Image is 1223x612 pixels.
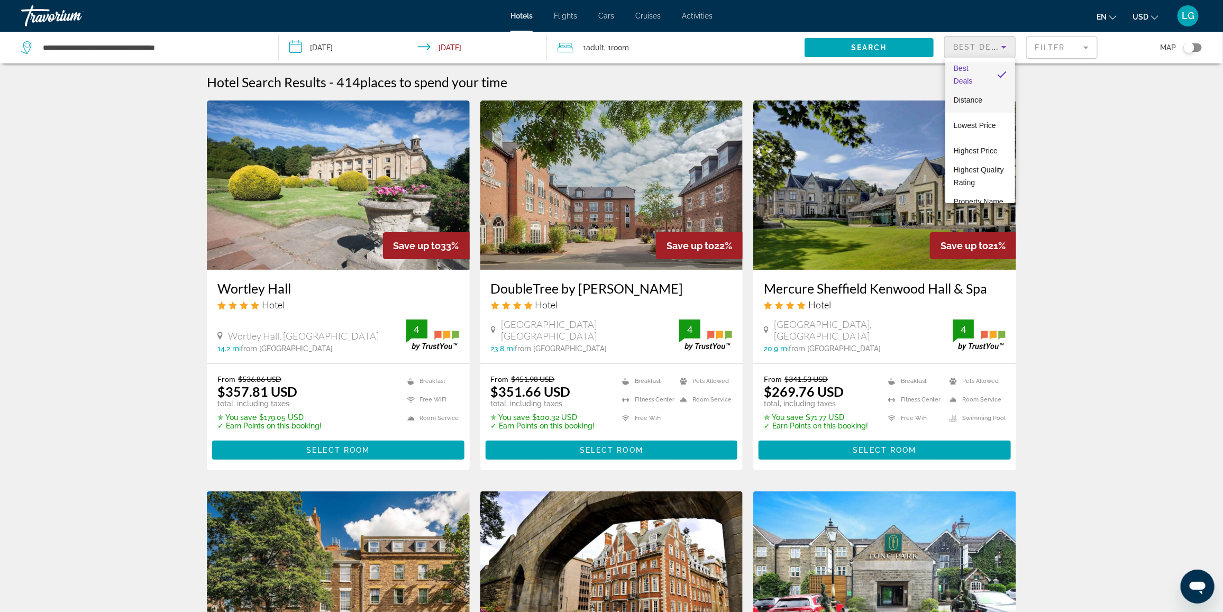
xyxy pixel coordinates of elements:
div: Sort by [945,58,1016,203]
span: Distance [954,96,982,104]
iframe: Button to launch messaging window [1181,570,1215,604]
span: Lowest Price [954,121,996,130]
span: Best Deals [954,64,973,85]
span: Highest Price [954,147,998,155]
span: Highest Quality Rating [954,166,1004,187]
span: Property Name [954,197,1003,206]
